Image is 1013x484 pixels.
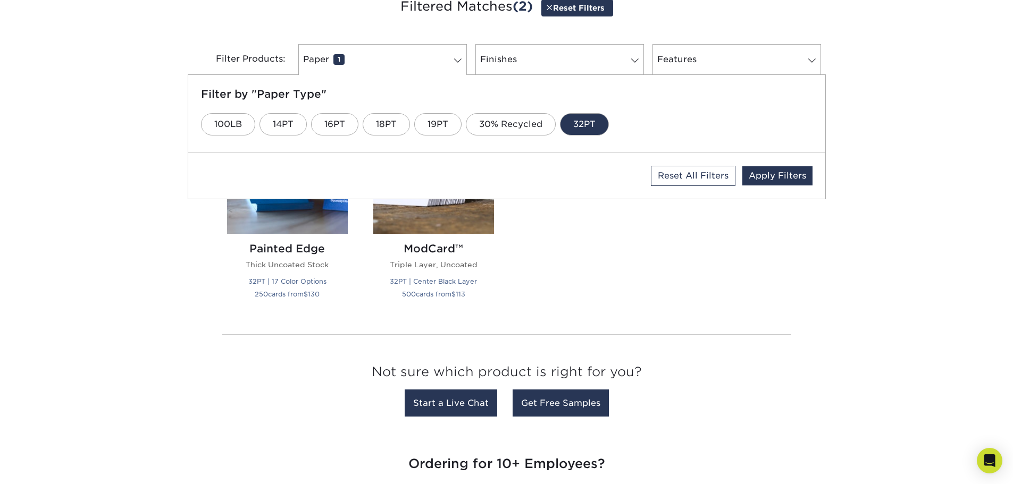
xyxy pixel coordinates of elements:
small: 32PT | 17 Color Options [248,277,326,285]
a: 19PT [414,113,462,135]
a: Reset All Filters [651,166,735,186]
h5: Filter by "Paper Type" [201,88,813,100]
small: cards from [255,290,320,298]
a: Start a Live Chat [405,389,497,417]
a: 32PT [560,113,609,135]
small: cards from [402,290,465,298]
a: ModCard™ Business Cards ModCard™ Triple Layer, Uncoated 32PT | Center Black Layer 500cards from$113 [373,113,494,312]
a: 18PT [363,113,410,135]
a: 100LB [201,113,255,135]
a: 16PT [311,113,358,135]
span: 113 [456,290,465,298]
a: Painted Edge Business Cards Painted Edge Thick Uncoated Stock 32PT | 17 Color Options 250cards fr... [227,113,348,312]
h3: Ordering for 10+ Employees? [196,448,818,480]
a: Features [652,44,821,75]
span: $ [304,290,308,298]
a: 30% Recycled [466,113,556,135]
span: $ [451,290,456,298]
div: Open Intercom Messenger [977,448,1002,473]
a: Finishes [475,44,644,75]
h2: Painted Edge [227,242,348,255]
h2: ModCard™ [373,242,494,255]
small: 32PT | Center Black Layer [390,277,477,285]
a: 14PT [259,113,307,135]
p: Triple Layer, Uncoated [373,259,494,270]
span: 130 [308,290,320,298]
span: 250 [255,290,268,298]
span: 1 [333,54,345,65]
div: Filter Products: [188,44,294,75]
a: Paper1 [298,44,467,75]
a: Apply Filters [742,166,813,185]
a: Get Free Samples [513,389,609,417]
p: Thick Uncoated Stock [227,259,348,270]
span: 500 [402,290,416,298]
h3: Not sure which product is right for you? [222,356,791,393]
